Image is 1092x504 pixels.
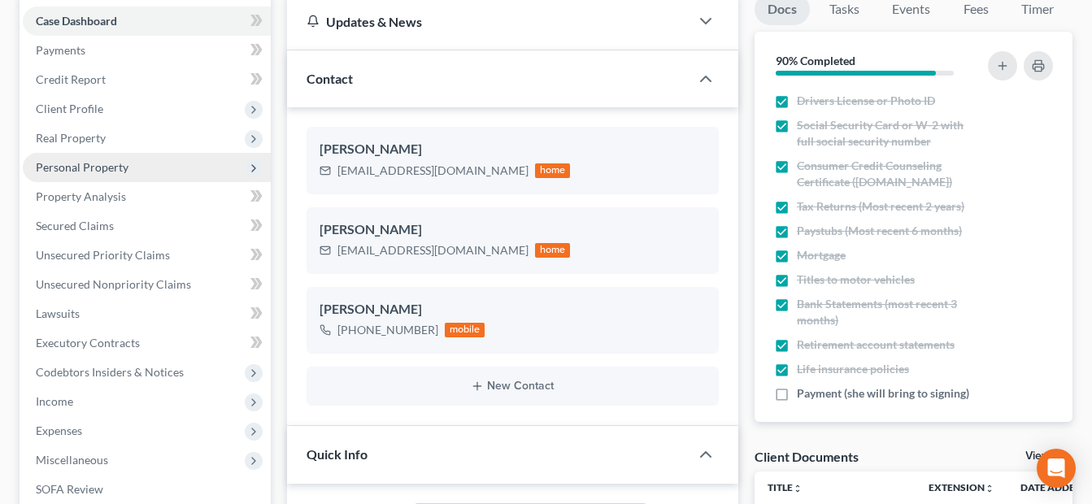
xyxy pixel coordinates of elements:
a: Credit Report [23,65,271,94]
span: Real Property [36,131,106,145]
span: Income [36,394,73,408]
div: Updates & News [307,13,670,30]
span: Codebtors Insiders & Notices [36,365,184,379]
span: Secured Claims [36,219,114,232]
strong: 90% Completed [776,54,855,67]
span: Bank Statements (most recent 3 months) [797,296,979,328]
span: Unsecured Priority Claims [36,248,170,262]
span: Lawsuits [36,306,80,320]
a: Unsecured Nonpriority Claims [23,270,271,299]
span: Contact [307,71,353,86]
a: Case Dashboard [23,7,271,36]
a: Property Analysis [23,182,271,211]
span: Paystubs (Most recent 6 months) [797,223,962,239]
span: Social Security Card or W-2 with full social security number [797,117,979,150]
a: View All [1025,450,1066,462]
div: [PERSON_NAME] [320,220,706,240]
span: Expenses [36,424,82,437]
span: Personal Property [36,160,128,174]
i: unfold_more [793,484,803,493]
div: [PHONE_NUMBER] [337,322,438,338]
div: Client Documents [755,448,859,465]
span: Property Analysis [36,189,126,203]
a: SOFA Review [23,475,271,504]
span: Drivers License or Photo ID [797,93,935,109]
a: Extensionunfold_more [929,481,994,493]
span: Client Profile [36,102,103,115]
i: unfold_more [985,484,994,493]
a: Titleunfold_more [768,481,803,493]
span: Tax Returns (Most recent 2 years) [797,198,964,215]
span: Quick Info [307,446,368,462]
a: Payments [23,36,271,65]
div: [EMAIL_ADDRESS][DOMAIN_NAME] [337,163,529,179]
div: Open Intercom Messenger [1037,449,1076,488]
span: Executory Contracts [36,336,140,350]
span: Payments [36,43,85,57]
div: home [535,163,571,178]
a: Lawsuits [23,299,271,328]
a: Executory Contracts [23,328,271,358]
span: Payment (she will bring to signing) [797,385,969,402]
a: Secured Claims [23,211,271,241]
span: Consumer Credit Counseling Certificate ([DOMAIN_NAME]) [797,158,979,190]
div: [PERSON_NAME] [320,140,706,159]
span: Retirement account statements [797,337,955,353]
a: Unsecured Priority Claims [23,241,271,270]
button: New Contact [320,380,706,393]
span: Life insurance policies [797,361,909,377]
div: mobile [445,323,485,337]
span: Miscellaneous [36,453,108,467]
span: Mortgage [797,247,846,263]
span: Case Dashboard [36,14,117,28]
span: Credit Report [36,72,106,86]
span: Unsecured Nonpriority Claims [36,277,191,291]
div: [PERSON_NAME] [320,300,706,319]
div: home [535,243,571,258]
span: SOFA Review [36,482,103,496]
span: Titles to motor vehicles [797,272,915,288]
div: [EMAIL_ADDRESS][DOMAIN_NAME] [337,242,529,259]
